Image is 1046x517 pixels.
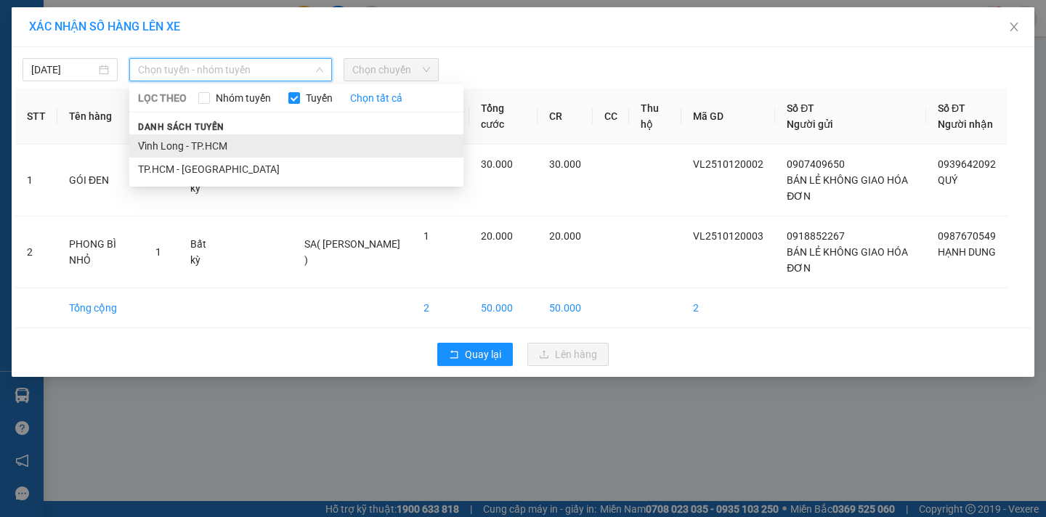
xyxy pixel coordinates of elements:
th: Thu hộ [629,89,682,144]
span: 20.000 [549,230,581,242]
span: 0987670549 [938,230,996,242]
span: 0907409650 [787,158,845,170]
span: BÁN LẺ KHÔNG GIAO HÓA ĐƠN [787,174,908,202]
th: CR [538,89,593,144]
span: Số ĐT [938,102,965,114]
span: 1 [155,246,161,258]
span: Người gửi [787,118,833,130]
button: uploadLên hàng [527,343,609,366]
th: STT [15,89,57,144]
td: PHONG BÌ NHỎ [57,216,144,288]
input: 12/10/2025 [31,62,96,78]
span: Danh sách tuyến [129,121,233,134]
span: 1 [423,230,429,242]
div: 0907409650 [12,82,114,102]
td: 2 [412,288,469,328]
a: Chọn tất cả [350,90,402,106]
button: Close [994,7,1034,48]
td: 1 [15,144,57,216]
span: VL2510120002 [693,158,763,170]
span: LỌC THEO [138,90,187,106]
div: 0939642092 [124,65,240,85]
span: 0918852267 [787,230,845,242]
span: Gửi: [12,14,35,29]
td: 50.000 [538,288,593,328]
span: QUÝ [938,174,957,186]
div: TP. [PERSON_NAME] [124,12,240,47]
span: VL2510120003 [693,230,763,242]
th: CC [593,89,629,144]
span: BÁN LẺ KHÔNG GIAO HÓA ĐƠN [787,246,908,274]
td: Bất kỳ [179,216,229,288]
span: 30.000 [481,158,513,170]
span: Nhóm tuyến [210,90,277,106]
span: Chọn chuyến [352,59,430,81]
div: BÁN LẺ KHÔNG GIAO HÓA ĐƠN [12,30,114,82]
span: rollback [449,349,459,361]
td: 50.000 [469,288,538,328]
span: SA( [PERSON_NAME] ) [304,238,400,266]
li: TP.HCM - [GEOGRAPHIC_DATA] [129,158,463,181]
th: Tên hàng [57,89,144,144]
div: Vĩnh Long [12,12,114,30]
div: QUÝ [124,47,240,65]
span: down [315,65,324,74]
td: Tổng cộng [57,288,144,328]
span: Tuyến [300,90,338,106]
span: close [1008,21,1020,33]
span: 30.000 [549,158,581,170]
span: 0939642092 [938,158,996,170]
span: XÁC NHẬN SỐ HÀNG LÊN XE [29,20,180,33]
span: 20.000 [481,230,513,242]
span: Người nhận [938,118,993,130]
td: GÓI ĐEN [57,144,144,216]
td: 2 [15,216,57,288]
span: Nhận: [124,14,159,29]
span: Chọn tuyến - nhóm tuyến [138,59,323,81]
th: Tổng cước [469,89,538,144]
button: rollbackQuay lại [437,343,513,366]
span: Số ĐT [787,102,814,114]
span: Quay lại [465,346,501,362]
li: Vĩnh Long - TP.HCM [129,134,463,158]
th: Mã GD [681,89,775,144]
td: 2 [681,288,775,328]
span: HẠNH DUNG [938,246,996,258]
